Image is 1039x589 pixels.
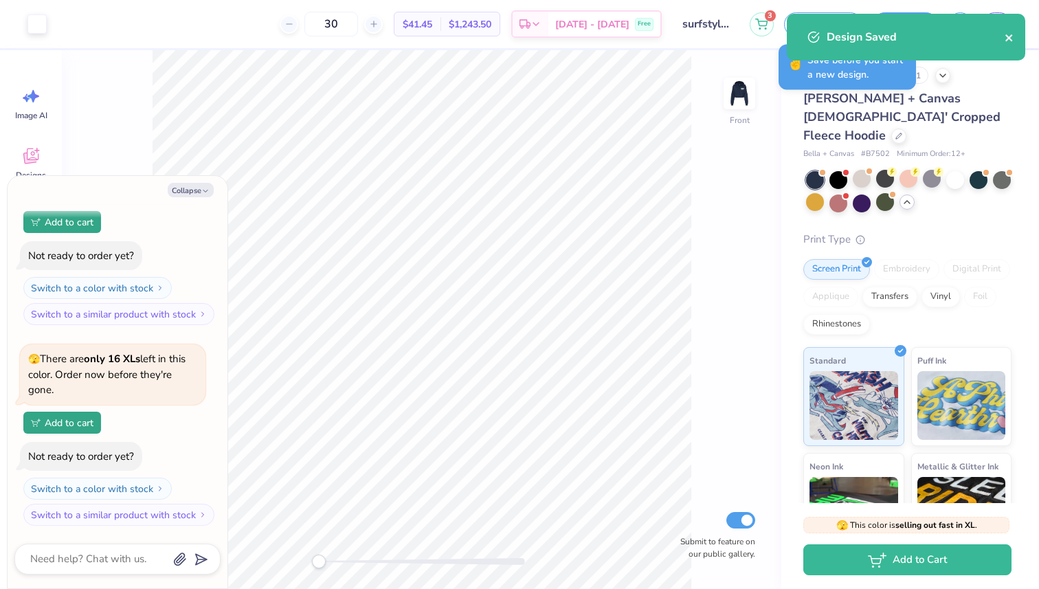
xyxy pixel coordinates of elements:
span: 3 [765,10,776,21]
button: Switch to a color with stock [23,277,172,299]
span: [PERSON_NAME] + Canvas [DEMOGRAPHIC_DATA]' Cropped Fleece Hoodie [803,90,1001,144]
img: Switch to a color with stock [156,284,164,292]
span: Neon Ink [809,459,843,474]
img: Add to cart [31,419,41,427]
button: close [1005,29,1014,45]
button: Switch to a similar product with stock [23,504,214,526]
div: Not ready to order yet? [28,249,134,263]
div: Rhinestones [803,314,870,335]
img: Switch to a color with stock [156,485,164,493]
button: Collapse [168,183,214,197]
button: Switch to a color with stock [23,478,172,500]
div: Accessibility label [312,555,326,568]
div: Vinyl [921,287,960,307]
img: Front [726,80,753,107]
strong: selling out fast in XL [895,520,975,531]
div: Print Type [803,232,1012,247]
span: 🫣 [28,353,40,366]
span: [DATE] - [DATE] [555,17,629,32]
span: 🫣 [836,519,848,532]
span: Puff Ink [917,353,946,368]
div: Applique [803,287,858,307]
img: Add to cart [31,218,41,226]
button: Add to cart [23,412,101,434]
img: Neon Ink [809,477,898,546]
span: Metallic & Glitter Ink [917,459,998,474]
span: Free [638,19,651,29]
div: Embroidery [874,259,939,280]
label: Submit to feature on our public gallery. [673,535,755,560]
span: $1,243.50 [449,17,491,32]
span: Standard [809,353,846,368]
div: Not ready to order yet? [28,449,134,463]
span: $41.45 [403,17,432,32]
span: There are left in this color. Order now before they're gone. [28,352,186,397]
span: Minimum Order: 12 + [897,148,965,160]
img: Puff Ink [917,371,1006,440]
img: Switch to a similar product with stock [199,310,207,318]
div: Front [730,114,750,126]
span: # B7502 [861,148,890,160]
button: 3 [750,12,774,36]
img: Switch to a similar product with stock [199,511,207,519]
img: Standard [809,371,898,440]
div: Transfers [862,287,917,307]
span: Bella + Canvas [803,148,854,160]
div: Design Saved [827,29,1005,45]
button: Add to cart [23,211,101,233]
img: Metallic & Glitter Ink [917,477,1006,546]
input: – – [304,12,358,36]
button: Switch to a similar product with stock [23,303,214,325]
span: This color is . [836,519,977,531]
input: Untitled Design [672,10,739,38]
span: Designs [16,170,46,181]
button: Add to Cart [803,544,1012,575]
div: Foil [964,287,996,307]
div: Digital Print [943,259,1010,280]
span: Image AI [15,110,47,121]
div: Screen Print [803,259,870,280]
strong: only 16 XLs [84,352,140,366]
